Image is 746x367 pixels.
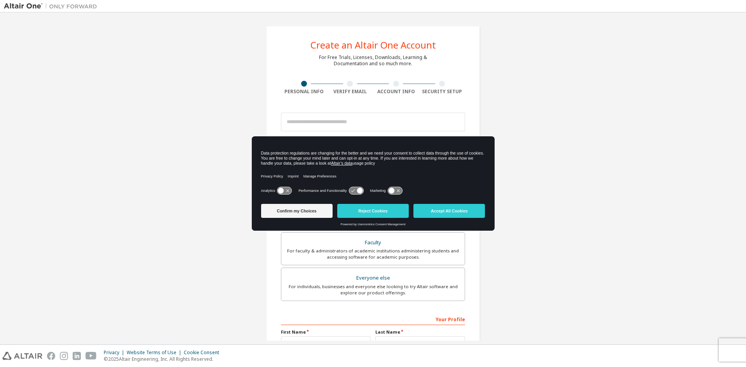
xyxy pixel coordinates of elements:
div: Personal Info [281,89,327,95]
div: Verify Email [327,89,373,95]
img: altair_logo.svg [2,352,42,360]
div: Cookie Consent [184,350,224,356]
div: For Free Trials, Licenses, Downloads, Learning & Documentation and so much more. [319,54,427,67]
div: Your Profile [281,313,465,325]
label: First Name [281,329,371,335]
div: Faculty [286,237,460,248]
div: Security Setup [419,89,465,95]
img: facebook.svg [47,352,55,360]
label: Last Name [375,329,465,335]
div: Account Info [373,89,419,95]
div: Privacy [104,350,127,356]
img: instagram.svg [60,352,68,360]
div: For individuals, businesses and everyone else looking to try Altair software and explore our prod... [286,284,460,296]
img: youtube.svg [85,352,97,360]
div: Website Terms of Use [127,350,184,356]
div: Create an Altair One Account [310,40,436,50]
img: Altair One [4,2,101,10]
div: Everyone else [286,273,460,284]
img: linkedin.svg [73,352,81,360]
p: © 2025 Altair Engineering, Inc. All Rights Reserved. [104,356,224,362]
div: For faculty & administrators of academic institutions administering students and accessing softwa... [286,248,460,260]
